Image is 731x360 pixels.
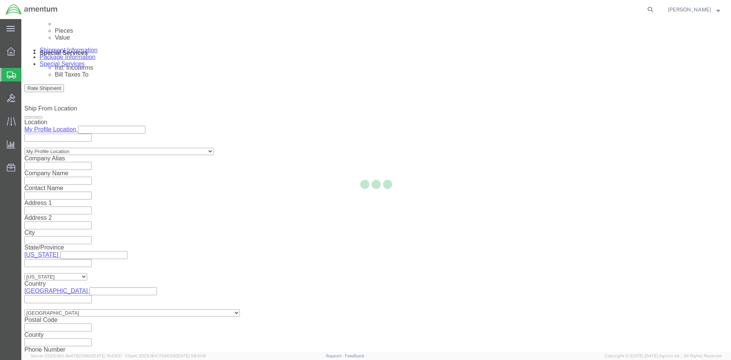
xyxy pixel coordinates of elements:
span: Server: 2025.18.0-4e47823f9d1 [30,354,122,358]
span: Robyn Williams [668,5,711,14]
span: [DATE] 10:23:21 [92,354,122,358]
span: Copyright © [DATE]-[DATE] Agistix Inc., All Rights Reserved [605,353,722,359]
button: [PERSON_NAME] [667,5,720,14]
img: logo [5,4,58,15]
span: [DATE] 08:10:16 [176,354,206,358]
a: Feedback [345,354,364,358]
span: Client: 2025.18.0-7346316 [125,354,206,358]
a: Support [326,354,345,358]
